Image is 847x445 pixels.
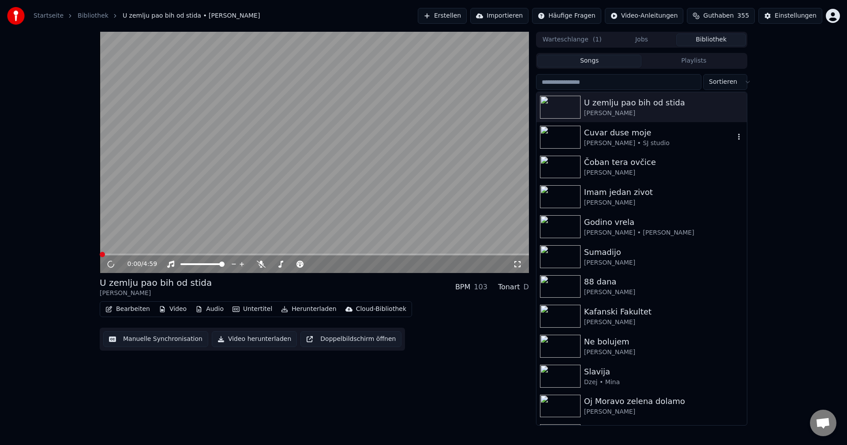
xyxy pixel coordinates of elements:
[584,366,743,378] div: Slavija
[810,410,836,436] a: Chat öffnen
[584,258,743,267] div: [PERSON_NAME]
[584,378,743,387] div: Dzej • Mina
[584,139,735,148] div: [PERSON_NAME] • SJ studio
[123,11,260,20] span: U zemlju pao bih od stida • [PERSON_NAME]
[474,282,487,292] div: 103
[155,303,190,315] button: Video
[676,34,746,46] button: Bibliothek
[584,276,743,288] div: 88 dana
[100,289,212,298] div: [PERSON_NAME]
[703,11,734,20] span: Guthaben
[524,282,529,292] div: D
[584,127,735,139] div: Cuvar duse moje
[584,395,743,408] div: Oj Moravo zelena dolamo
[127,260,149,269] div: /
[537,34,607,46] button: Warteschlange
[103,331,208,347] button: Manuelle Synchronisation
[775,11,817,20] div: Einstellungen
[584,97,743,109] div: U zemlju pao bih od stida
[470,8,528,24] button: Importieren
[127,260,141,269] span: 0:00
[758,8,822,24] button: Einstellungen
[593,35,602,44] span: ( 1 )
[192,303,227,315] button: Audio
[229,303,276,315] button: Untertitel
[584,216,743,228] div: Godino vrela
[687,8,755,24] button: Guthaben355
[584,306,743,318] div: Kafanski Fakultet
[102,303,154,315] button: Bearbeiten
[584,228,743,237] div: [PERSON_NAME] • [PERSON_NAME]
[584,198,743,207] div: [PERSON_NAME]
[498,282,520,292] div: Tonart
[34,11,64,20] a: Startseite
[537,55,642,67] button: Songs
[584,156,743,168] div: Čoban tera ovčice
[607,34,677,46] button: Jobs
[584,168,743,177] div: [PERSON_NAME]
[584,408,743,416] div: [PERSON_NAME]
[532,8,601,24] button: Häufige Fragen
[212,331,297,347] button: Video herunterladen
[605,8,684,24] button: Video-Anleitungen
[277,303,340,315] button: Herunterladen
[584,318,743,327] div: [PERSON_NAME]
[100,277,212,289] div: U zemlju pao bih od stida
[584,186,743,198] div: Imam jedan zivot
[584,288,743,297] div: [PERSON_NAME]
[709,78,737,86] span: Sortieren
[455,282,470,292] div: BPM
[7,7,25,25] img: youka
[418,8,467,24] button: Erstellen
[584,336,743,348] div: Ne bolujem
[356,305,406,314] div: Cloud-Bibliothek
[78,11,109,20] a: Bibliothek
[34,11,260,20] nav: breadcrumb
[300,331,401,347] button: Doppelbildschirm öffnen
[584,246,743,258] div: Sumadijo
[143,260,157,269] span: 4:59
[737,11,749,20] span: 355
[584,109,743,118] div: [PERSON_NAME]
[641,55,746,67] button: Playlists
[584,348,743,357] div: [PERSON_NAME]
